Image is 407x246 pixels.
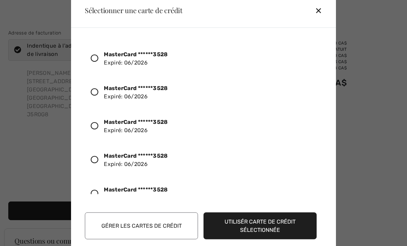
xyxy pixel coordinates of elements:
[104,151,168,168] div: Expiré: 06/2026
[79,7,182,14] div: Sélectionner une carte de crédit
[104,84,168,100] div: Expiré: 06/2026
[203,212,317,239] button: Utilisér carte de crédit sélectionnée
[315,3,328,18] div: ✕
[85,212,198,239] button: Gérer les cartes de crédit
[104,118,168,134] div: Expiré: 06/2026
[104,185,168,202] div: Expiré: 06/2026
[104,50,168,67] div: Expiré: 06/2026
